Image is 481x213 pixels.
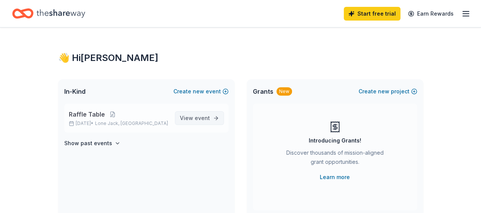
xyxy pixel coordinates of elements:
[12,5,85,22] a: Home
[95,120,168,127] span: Lone Jack, [GEOGRAPHIC_DATA]
[64,139,121,148] button: Show past events
[64,139,112,148] h4: Show past events
[180,114,210,123] span: View
[69,120,169,127] p: [DATE] •
[175,111,224,125] a: View event
[173,87,229,96] button: Createnewevent
[193,87,204,96] span: new
[276,87,292,96] div: New
[403,7,458,21] a: Earn Rewards
[320,173,350,182] a: Learn more
[344,7,400,21] a: Start free trial
[69,110,105,119] span: Raffle Table
[359,87,417,96] button: Createnewproject
[64,87,86,96] span: In-Kind
[195,115,210,121] span: event
[283,148,387,170] div: Discover thousands of mission-aligned grant opportunities.
[58,52,423,64] div: 👋 Hi [PERSON_NAME]
[253,87,273,96] span: Grants
[309,136,361,145] div: Introducing Grants!
[378,87,389,96] span: new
